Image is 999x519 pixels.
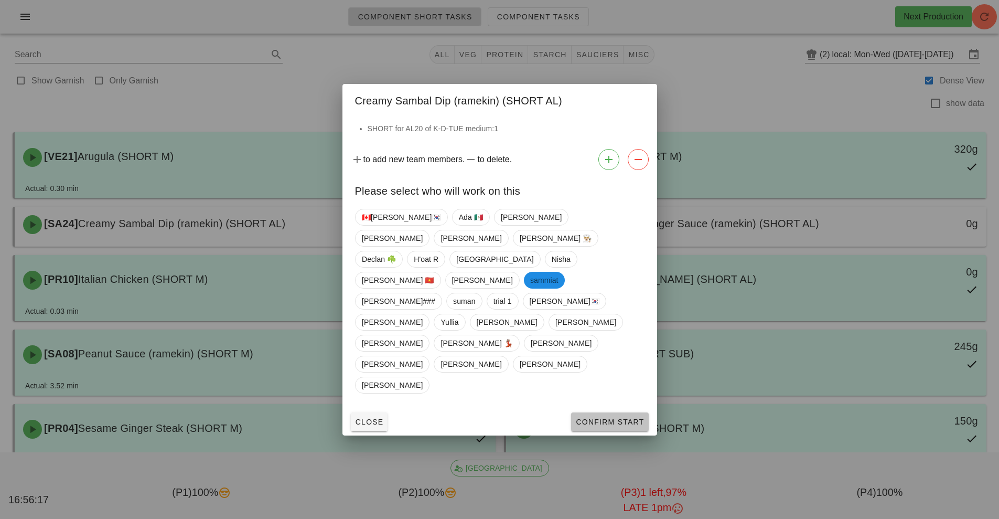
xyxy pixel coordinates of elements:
[362,209,441,225] span: 🇨🇦[PERSON_NAME]🇰🇷
[355,418,384,426] span: Close
[362,356,423,372] span: [PERSON_NAME]
[529,293,599,309] span: [PERSON_NAME]🇰🇷
[551,251,570,267] span: Nisha
[458,209,482,225] span: Ada 🇲🇽
[342,145,657,174] div: to add new team members. to delete.
[362,377,423,393] span: [PERSON_NAME]
[456,251,533,267] span: [GEOGRAPHIC_DATA]
[519,356,580,372] span: [PERSON_NAME]
[342,84,657,114] div: Creamy Sambal Dip (ramekin) (SHORT AL)
[530,335,591,351] span: [PERSON_NAME]
[362,293,435,309] span: [PERSON_NAME]###
[362,335,423,351] span: [PERSON_NAME]
[575,418,644,426] span: Confirm Start
[441,335,513,351] span: [PERSON_NAME] 💃🏽
[500,209,561,225] span: [PERSON_NAME]
[519,230,592,246] span: [PERSON_NAME] 👨🏼‍🍳
[441,314,458,330] span: Yullia
[493,293,511,309] span: trial 1
[362,272,434,288] span: [PERSON_NAME] 🇻🇳
[441,356,501,372] span: [PERSON_NAME]
[476,314,537,330] span: [PERSON_NAME]
[555,314,616,330] span: [PERSON_NAME]
[362,251,396,267] span: Declan ☘️
[571,412,648,431] button: Confirm Start
[362,230,423,246] span: [PERSON_NAME]
[453,293,476,309] span: suman
[362,314,423,330] span: [PERSON_NAME]
[351,412,388,431] button: Close
[452,272,512,288] span: [PERSON_NAME]
[414,251,438,267] span: H'oat R
[368,123,644,134] li: SHORT for AL20 of K-D-TUE medium:1
[441,230,501,246] span: [PERSON_NAME]
[342,174,657,205] div: Please select who will work on this
[530,272,558,289] span: sammiat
